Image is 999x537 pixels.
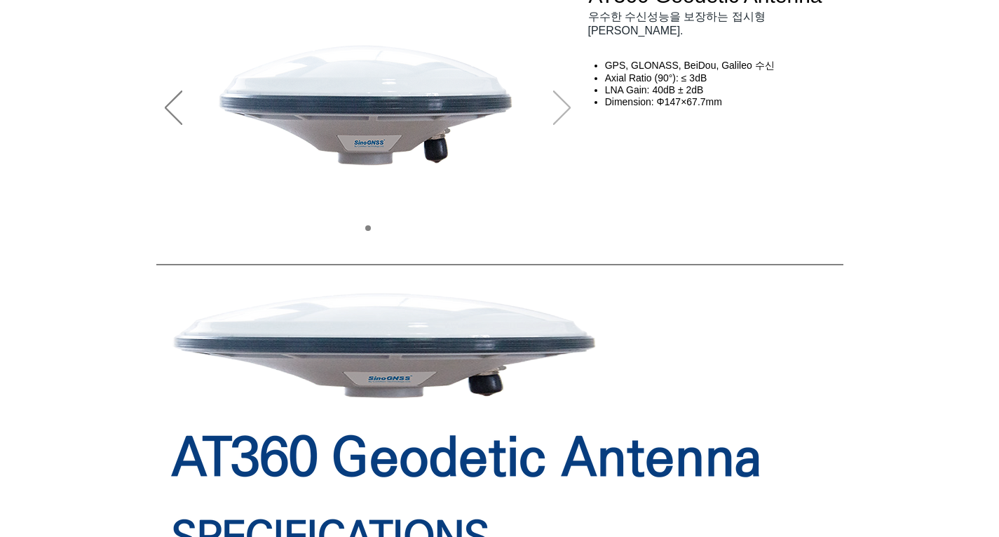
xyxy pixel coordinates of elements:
button: 이전 [165,91,182,127]
img: AT360.png [195,8,541,197]
iframe: Wix Chat [838,477,999,537]
span: Axial Ratio (90°): ≤ 3dB [605,72,707,84]
a: 01 [365,225,371,231]
span: LNA Gain: 40dB ± 2dB [605,84,704,95]
span: Dimension: Φ147×67.7mm [605,96,722,107]
button: 다음 [553,91,571,127]
nav: 슬라이드 [360,225,376,231]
